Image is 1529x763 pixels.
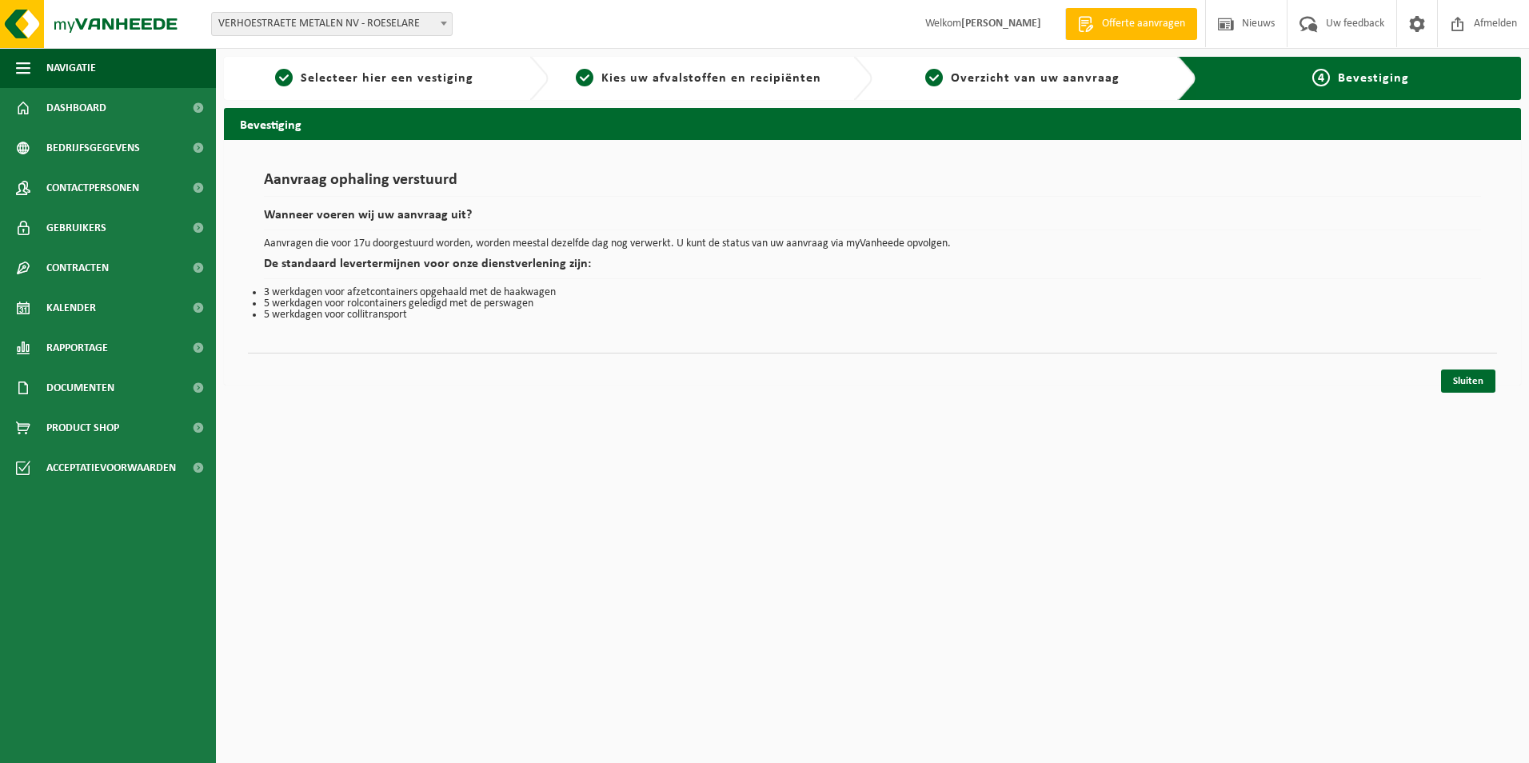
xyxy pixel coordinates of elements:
[557,69,841,88] a: 2Kies uw afvalstoffen en recipiënten
[46,448,176,488] span: Acceptatievoorwaarden
[46,168,139,208] span: Contactpersonen
[212,13,452,35] span: VERHOESTRAETE METALEN NV - ROESELARE
[275,69,293,86] span: 1
[232,69,517,88] a: 1Selecteer hier een vestiging
[1441,370,1495,393] a: Sluiten
[46,48,96,88] span: Navigatie
[46,88,106,128] span: Dashboard
[1338,72,1409,85] span: Bevestiging
[951,72,1120,85] span: Overzicht van uw aanvraag
[46,208,106,248] span: Gebruikers
[601,72,821,85] span: Kies uw afvalstoffen en recipiënten
[1065,8,1197,40] a: Offerte aanvragen
[46,328,108,368] span: Rapportage
[264,298,1481,310] li: 5 werkdagen voor rolcontainers geledigd met de perswagen
[46,128,140,168] span: Bedrijfsgegevens
[264,258,1481,279] h2: De standaard levertermijnen voor onze dienstverlening zijn:
[46,248,109,288] span: Contracten
[301,72,473,85] span: Selecteer hier een vestiging
[264,172,1481,197] h1: Aanvraag ophaling verstuurd
[1098,16,1189,32] span: Offerte aanvragen
[576,69,593,86] span: 2
[925,69,943,86] span: 3
[961,18,1041,30] strong: [PERSON_NAME]
[264,310,1481,321] li: 5 werkdagen voor collitransport
[46,408,119,448] span: Product Shop
[211,12,453,36] span: VERHOESTRAETE METALEN NV - ROESELARE
[264,287,1481,298] li: 3 werkdagen voor afzetcontainers opgehaald met de haakwagen
[1312,69,1330,86] span: 4
[224,108,1521,139] h2: Bevestiging
[880,69,1165,88] a: 3Overzicht van uw aanvraag
[46,368,114,408] span: Documenten
[264,238,1481,250] p: Aanvragen die voor 17u doorgestuurd worden, worden meestal dezelfde dag nog verwerkt. U kunt de s...
[46,288,96,328] span: Kalender
[264,209,1481,230] h2: Wanneer voeren wij uw aanvraag uit?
